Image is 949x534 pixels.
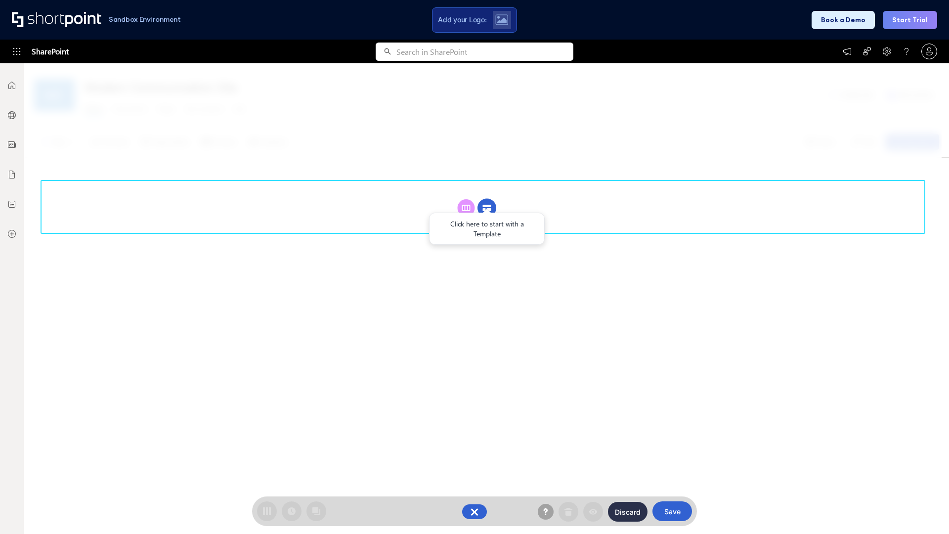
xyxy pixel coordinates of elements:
[812,11,875,29] button: Book a Demo
[883,11,937,29] button: Start Trial
[32,40,69,63] span: SharePoint
[900,487,949,534] iframe: Chat Widget
[438,15,486,24] span: Add your Logo:
[608,502,647,522] button: Discard
[495,14,508,25] img: Upload logo
[109,17,181,22] h1: Sandbox Environment
[396,43,573,61] input: Search in SharePoint
[652,501,692,521] button: Save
